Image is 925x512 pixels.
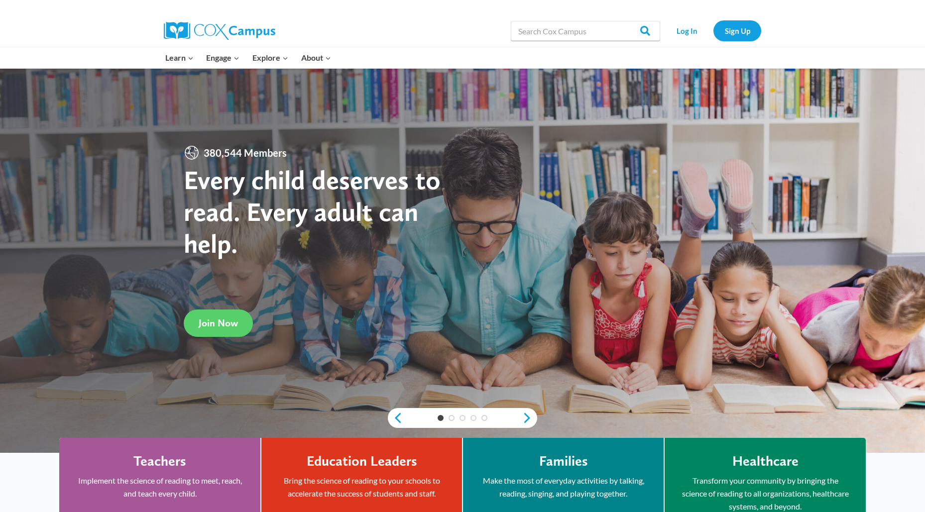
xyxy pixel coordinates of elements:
span: 380,544 Members [200,145,291,161]
a: Log In [665,20,708,41]
a: Sign Up [713,20,761,41]
nav: Primary Navigation [159,47,337,68]
span: Join Now [199,317,238,329]
a: previous [388,412,403,424]
a: next [522,412,537,424]
h4: Teachers [133,453,186,470]
span: About [301,51,331,64]
input: Search Cox Campus [511,21,660,41]
p: Bring the science of reading to your schools to accelerate the success of students and staff. [276,474,447,500]
nav: Secondary Navigation [665,20,761,41]
h4: Healthcare [732,453,799,470]
a: 2 [449,415,455,421]
span: Engage [206,51,239,64]
strong: Every child deserves to read. Every adult can help. [184,164,441,259]
h4: Families [539,453,588,470]
a: Join Now [184,309,253,337]
a: 5 [481,415,487,421]
p: Make the most of everyday activities by talking, reading, singing, and playing together. [478,474,649,500]
a: 1 [438,415,444,421]
span: Explore [252,51,288,64]
img: Cox Campus [164,22,275,40]
div: content slider buttons [388,408,537,428]
span: Learn [165,51,194,64]
a: 4 [470,415,476,421]
p: Implement the science of reading to meet, reach, and teach every child. [74,474,245,500]
h4: Education Leaders [307,453,417,470]
a: 3 [460,415,465,421]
